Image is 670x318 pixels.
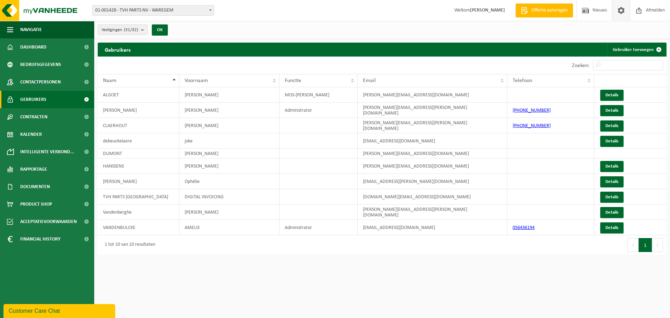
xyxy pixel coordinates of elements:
[358,189,507,205] td: [DOMAIN_NAME][EMAIL_ADDRESS][DOMAIN_NAME]
[627,238,639,252] button: Previous
[513,78,532,83] span: Telefoon
[98,133,179,149] td: debeuckelaere
[515,3,573,17] a: Offerte aanvragen
[600,207,624,218] a: Details
[358,205,507,220] td: [PERSON_NAME][EMAIL_ADDRESS][PERSON_NAME][DOMAIN_NAME]
[285,78,301,83] span: Functie
[179,220,280,235] td: AMELIE
[98,24,148,35] button: Vestigingen(31/32)
[513,123,551,128] a: [PHONE_NUMBER]
[607,43,666,57] a: Gebruiker toevoegen
[20,38,46,56] span: Dashboard
[92,6,214,15] span: 01-001428 - TVH PARTS NV - WAREGEM
[572,63,589,68] label: Zoeken:
[101,239,155,251] div: 1 tot 10 van 10 resultaten
[280,103,358,118] td: Administrator
[20,21,42,38] span: Navigatie
[20,56,61,73] span: Bedrijfsgegevens
[358,133,507,149] td: [EMAIL_ADDRESS][DOMAIN_NAME]
[20,91,46,108] span: Gebruikers
[358,149,507,158] td: [PERSON_NAME][EMAIL_ADDRESS][DOMAIN_NAME]
[20,178,50,195] span: Documenten
[20,126,42,143] span: Kalender
[92,5,214,16] span: 01-001428 - TVH PARTS NV - WAREGEM
[600,105,624,116] a: Details
[639,238,652,252] button: 1
[179,174,280,189] td: Ophélie
[98,174,179,189] td: [PERSON_NAME]
[179,149,280,158] td: [PERSON_NAME]
[358,174,507,189] td: [EMAIL_ADDRESS][PERSON_NAME][DOMAIN_NAME]
[600,192,624,203] a: Details
[179,103,280,118] td: [PERSON_NAME]
[20,230,60,248] span: Financial History
[179,189,280,205] td: DIGITAL INVOICING
[103,78,117,83] span: Naam
[600,176,624,187] a: Details
[20,213,77,230] span: Acceptatievoorwaarden
[280,87,358,103] td: MOS-[PERSON_NAME]
[98,158,179,174] td: HANSSENS
[98,205,179,220] td: Vandenberghe
[20,195,52,213] span: Product Shop
[513,225,535,230] a: 056436194
[124,28,138,32] count: (31/32)
[179,133,280,149] td: joke
[20,73,61,91] span: Contactpersonen
[358,220,507,235] td: [EMAIL_ADDRESS][DOMAIN_NAME]
[652,238,663,252] button: Next
[363,78,376,83] span: Email
[600,90,624,101] a: Details
[513,108,551,113] a: [PHONE_NUMBER]
[600,120,624,132] a: Details
[179,158,280,174] td: [PERSON_NAME]
[98,189,179,205] td: TVH PARTS [GEOGRAPHIC_DATA]
[3,303,117,318] iframe: chat widget
[20,143,74,161] span: Intelligente verbond...
[20,108,47,126] span: Contracten
[358,103,507,118] td: [PERSON_NAME][EMAIL_ADDRESS][PERSON_NAME][DOMAIN_NAME]
[600,161,624,172] a: Details
[102,25,138,35] span: Vestigingen
[280,220,358,235] td: Administrator
[358,87,507,103] td: [PERSON_NAME][EMAIL_ADDRESS][DOMAIN_NAME]
[98,103,179,118] td: [PERSON_NAME]
[358,158,507,174] td: [PERSON_NAME][EMAIL_ADDRESS][DOMAIN_NAME]
[98,87,179,103] td: ALGOET
[600,222,624,234] a: Details
[179,118,280,133] td: [PERSON_NAME]
[530,7,569,14] span: Offerte aanvragen
[179,205,280,220] td: [PERSON_NAME]
[358,118,507,133] td: [PERSON_NAME][EMAIL_ADDRESS][PERSON_NAME][DOMAIN_NAME]
[600,136,624,147] a: Details
[179,87,280,103] td: [PERSON_NAME]
[470,8,505,13] strong: [PERSON_NAME]
[98,118,179,133] td: CLAERHOUT
[185,78,208,83] span: Voornaam
[152,24,168,36] button: OK
[98,149,179,158] td: DUMONT
[20,161,47,178] span: Rapportage
[98,220,179,235] td: VANDENBULCKE
[98,43,137,56] h2: Gebruikers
